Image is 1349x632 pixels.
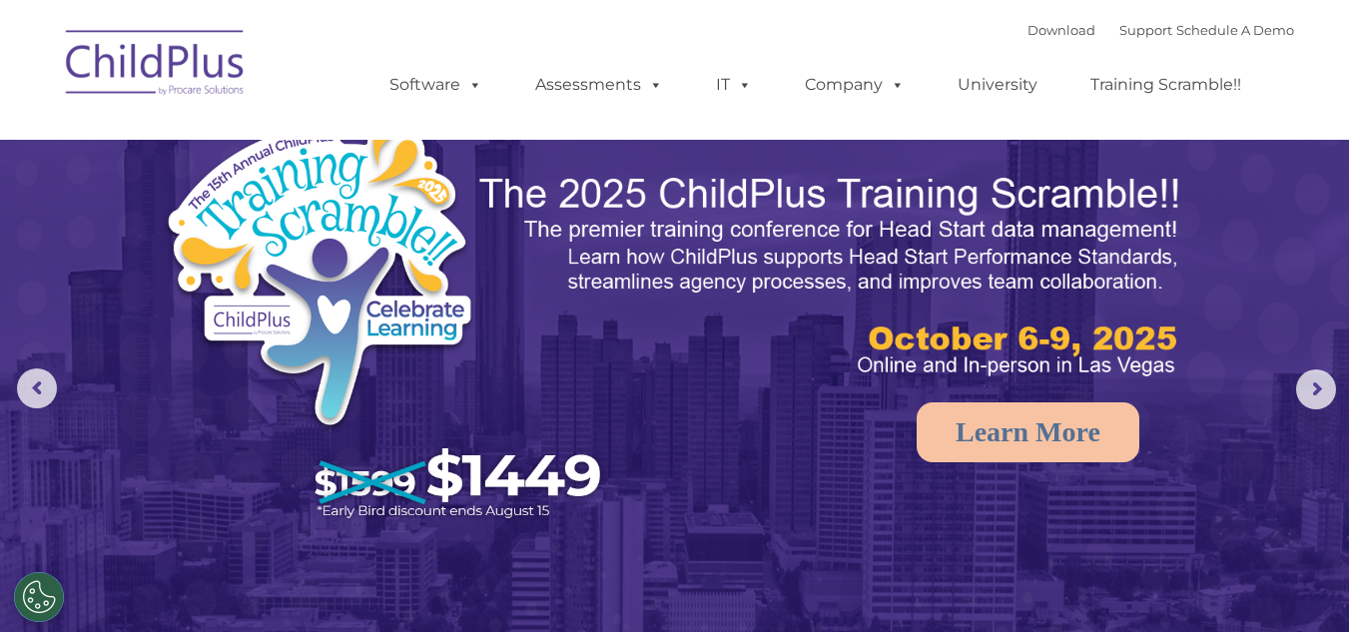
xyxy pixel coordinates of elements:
[1249,536,1349,632] iframe: Chat Widget
[1027,22,1095,38] a: Download
[785,65,925,105] a: Company
[1119,22,1172,38] a: Support
[14,572,64,622] button: Cookies Settings
[278,132,338,147] span: Last name
[1176,22,1294,38] a: Schedule A Demo
[369,65,502,105] a: Software
[696,65,772,105] a: IT
[1027,22,1294,38] font: |
[1070,65,1261,105] a: Training Scramble!!
[917,402,1139,462] a: Learn More
[515,65,683,105] a: Assessments
[278,214,362,229] span: Phone number
[938,65,1057,105] a: University
[56,16,256,116] img: ChildPlus by Procare Solutions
